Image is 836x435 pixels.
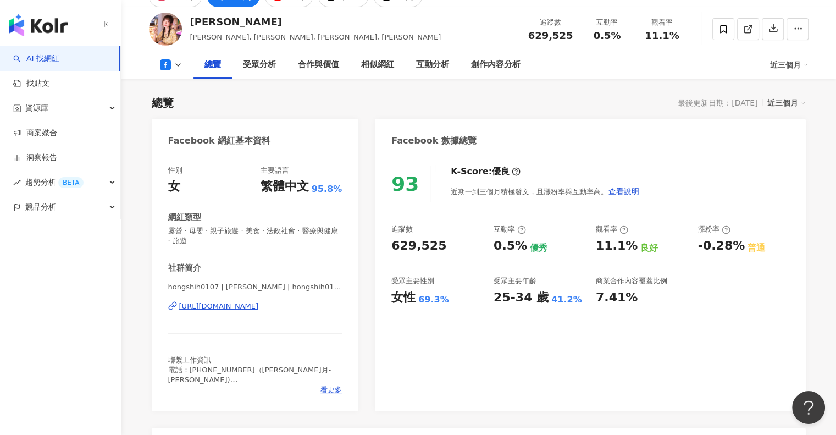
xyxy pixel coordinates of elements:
iframe: Help Scout Beacon - Open [792,391,825,424]
a: [URL][DOMAIN_NAME] [168,301,342,311]
div: 優良 [492,166,510,178]
div: 近三個月 [767,96,806,110]
div: Facebook 數據總覽 [391,135,477,147]
span: 95.8% [312,183,342,195]
div: 普通 [748,242,765,254]
div: [URL][DOMAIN_NAME] [179,301,259,311]
div: 互動分析 [416,58,449,71]
div: 互動率 [494,224,526,234]
span: 競品分析 [25,195,56,219]
span: 趨勢分析 [25,170,84,195]
span: 資源庫 [25,96,48,120]
div: 相似網紅 [361,58,394,71]
span: [PERSON_NAME], [PERSON_NAME], [PERSON_NAME], [PERSON_NAME] [190,33,441,41]
span: 查看說明 [608,187,639,196]
div: 41.2% [551,294,582,306]
div: 受眾主要性別 [391,276,434,286]
div: 近期一到三個月積極發文，且漲粉率與互動率高。 [451,180,640,202]
a: 洞察報告 [13,152,57,163]
div: 93 [391,173,419,195]
span: 0.5% [594,30,621,41]
a: 找貼文 [13,78,49,89]
span: 629,525 [528,30,573,41]
a: searchAI 找網紅 [13,53,59,64]
button: 查看說明 [608,180,640,202]
div: 商業合作內容覆蓋比例 [596,276,667,286]
div: 追蹤數 [391,224,413,234]
span: 11.1% [645,30,679,41]
div: 良好 [640,242,658,254]
div: 性別 [168,166,182,175]
a: 商案媒合 [13,128,57,139]
span: 露營 · 母嬰 · 親子旅遊 · 美食 · 法政社會 · 醫療與健康 · 旅遊 [168,226,342,246]
div: 繁體中文 [261,178,309,195]
div: 受眾分析 [243,58,276,71]
div: 25-34 歲 [494,289,549,306]
span: rise [13,179,21,186]
div: 觀看率 [596,224,628,234]
div: 社群簡介 [168,262,201,274]
div: 漲粉率 [698,224,730,234]
div: 優秀 [530,242,547,254]
div: -0.28% [698,238,745,255]
div: 受眾主要年齡 [494,276,536,286]
div: [PERSON_NAME] [190,15,441,29]
div: 近三個月 [770,56,809,74]
div: 合作與價值 [298,58,339,71]
div: BETA [58,177,84,188]
span: 看更多 [320,385,342,395]
div: 總覽 [204,58,221,71]
div: 女性 [391,289,416,306]
div: 女 [168,178,180,195]
div: Facebook 網紅基本資料 [168,135,271,147]
div: 主要語言 [261,166,289,175]
div: 總覽 [152,95,174,111]
span: hongshih0107 | [PERSON_NAME] | hongshih0107 [168,282,342,292]
div: K-Score : [451,166,521,178]
div: 互動率 [586,17,628,28]
span: 聯繫工作資訊 電話：[PHONE_NUMBER]（[PERSON_NAME]月- [PERSON_NAME]) 信箱：[EMAIL_ADDRESS][DOMAIN_NAME] 地址：[STREE... [168,356,331,404]
div: 0.5% [494,238,527,255]
div: 觀看率 [641,17,683,28]
div: 69.3% [418,294,449,306]
img: logo [9,14,68,36]
div: 11.1% [596,238,638,255]
div: 網紅類型 [168,212,201,223]
div: 629,525 [391,238,446,255]
div: 創作內容分析 [471,58,521,71]
img: KOL Avatar [149,13,182,46]
div: 最後更新日期：[DATE] [678,98,757,107]
div: 7.41% [596,289,638,306]
div: 追蹤數 [528,17,573,28]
